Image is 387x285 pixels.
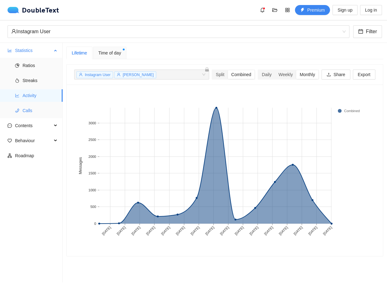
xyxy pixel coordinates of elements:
div: Monthly [296,70,318,79]
button: Sign up [333,5,357,15]
span: heart [8,138,12,143]
span: Behaviour [15,134,52,147]
button: Export [353,70,375,80]
span: message [8,123,12,128]
span: Share [333,71,345,78]
span: Instagram User [11,26,346,38]
button: bell [257,5,267,15]
span: user [117,73,121,76]
span: folder-open [270,8,280,13]
div: Weekly [275,70,296,79]
span: Contents [15,119,52,132]
text: 2500 [89,138,96,142]
span: phone [15,108,19,113]
text: [DATE] [293,225,303,236]
div: Lifetime [72,49,87,56]
div: Instagram User [11,26,340,38]
span: apartment [8,153,12,158]
text: Messages [78,157,83,174]
span: appstore [283,8,292,13]
text: 0 [94,222,96,225]
text: 1000 [89,188,96,192]
span: Ratios [23,59,58,72]
button: thunderboltPremium [295,5,330,15]
text: [DATE] [175,225,185,236]
span: Premium [307,7,325,13]
text: [DATE] [249,225,259,236]
text: [DATE] [131,225,141,236]
text: 2000 [89,155,96,158]
text: [DATE] [307,225,318,236]
text: [DATE] [204,225,215,236]
text: 3000 [89,121,96,125]
span: user [11,29,16,34]
div: Combined [228,70,255,79]
text: [DATE] [322,225,333,236]
text: [DATE] [101,225,111,236]
span: [PERSON_NAME] [123,73,154,77]
span: Statistics [15,44,52,57]
button: uploadShare [322,70,350,80]
div: Daily [258,70,275,79]
span: Instagram User [85,73,111,77]
span: pie-chart [15,63,19,68]
div: DoubleText [8,7,59,13]
text: [DATE] [190,225,200,236]
span: user [79,73,83,76]
button: folder-open [270,5,280,15]
span: calendar [358,29,363,35]
span: line-chart [15,93,19,98]
text: [DATE] [219,225,230,236]
button: appstore [282,5,292,15]
text: [DATE] [234,225,244,236]
img: logo [8,7,22,13]
span: Filter [366,28,377,35]
span: Export [358,71,370,78]
span: Streaks [23,74,58,87]
text: 500 [90,205,96,209]
span: Calls [23,104,58,117]
text: [DATE] [278,225,288,236]
div: Split [212,70,228,79]
span: fire [15,78,19,83]
button: calendarFilter [353,25,382,38]
span: Roadmap [15,149,58,162]
span: thunderbolt [300,8,305,13]
button: Log in [360,5,382,15]
span: Log in [365,7,377,13]
span: Activity [23,89,58,102]
span: bar-chart [8,48,12,53]
span: Sign up [338,7,352,13]
a: logoDoubleText [8,7,59,13]
text: [DATE] [145,225,156,236]
span: bell [258,8,267,13]
text: [DATE] [160,225,171,236]
text: [DATE] [116,225,126,236]
span: upload [327,72,331,77]
text: 1500 [89,171,96,175]
span: lock [205,67,209,72]
span: Time of day [98,49,121,56]
text: [DATE] [263,225,274,236]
